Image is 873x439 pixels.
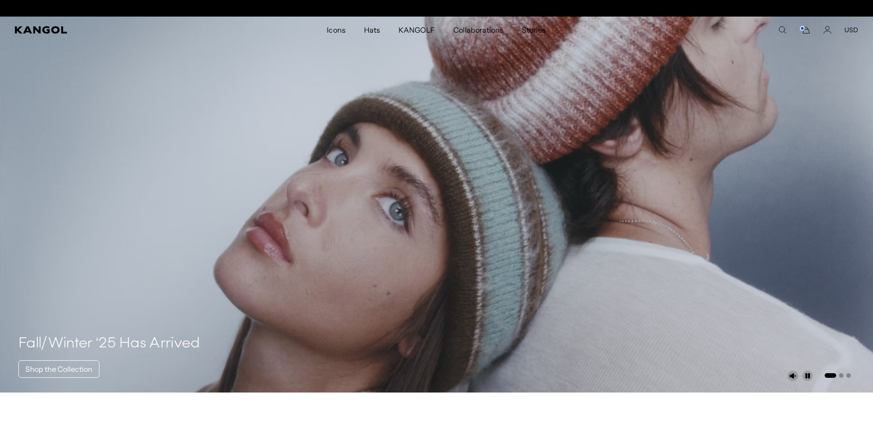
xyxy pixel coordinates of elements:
span: Collaborations [453,17,503,43]
span: KANGOLF [399,17,435,43]
a: Shop the Collection [18,360,99,378]
a: Stories [513,17,555,43]
a: KANGOLF [389,17,444,43]
button: Pause [802,370,813,381]
button: Cart [799,26,810,34]
span: Hats [364,17,380,43]
slideshow-component: Announcement bar [342,5,532,12]
span: Stories [522,17,546,43]
button: USD [844,26,858,34]
ul: Select a slide to show [824,371,851,379]
h4: Fall/Winter ‘25 Has Arrived [18,335,200,353]
button: Go to slide 2 [839,373,844,378]
summary: Search here [778,26,786,34]
a: Account [823,26,832,34]
a: Icons [318,17,354,43]
button: Unmute [787,370,798,381]
a: Kangol [15,26,217,34]
a: Hats [355,17,389,43]
div: Announcement [342,5,532,12]
button: Go to slide 3 [846,373,851,378]
div: 1 of 2 [342,5,532,12]
button: Go to slide 1 [825,373,836,378]
a: Collaborations [444,17,513,43]
span: Icons [327,17,345,43]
